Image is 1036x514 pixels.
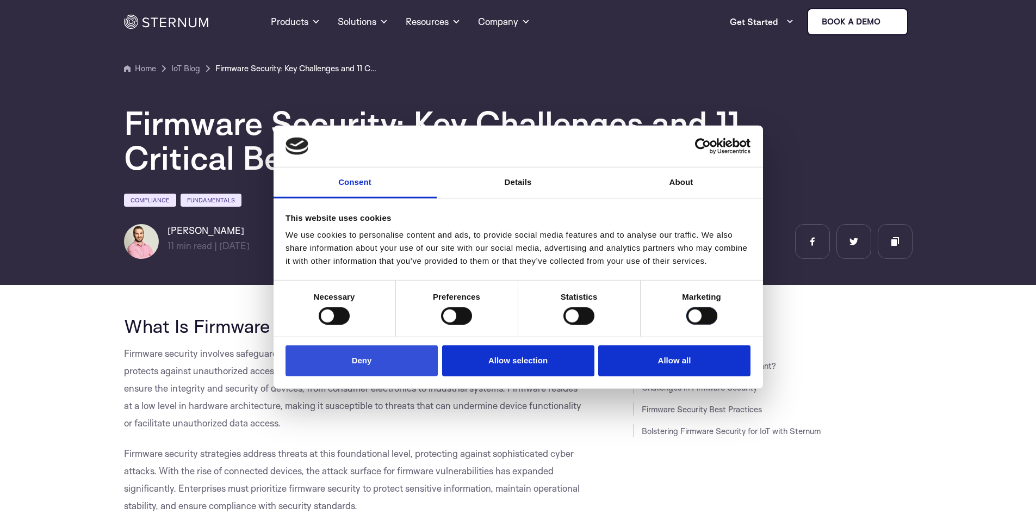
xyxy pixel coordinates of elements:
[124,106,777,175] h1: Firmware Security: Key Challenges and 11 Critical Best Practices
[171,62,200,75] a: IoT Blog
[655,138,750,154] a: Usercentrics Cookiebot - opens in a new window
[598,345,750,376] button: Allow all
[600,168,763,199] a: About
[286,228,750,268] div: We use cookies to personalise content and ads, to provide social media features and to analyse ou...
[124,62,156,75] a: Home
[807,8,908,35] a: Book a demo
[124,314,353,337] span: What Is Firmware Security?
[730,11,794,33] a: Get Started
[124,194,176,207] a: Compliance
[219,240,250,251] span: [DATE]
[286,138,308,155] img: logo
[286,212,750,225] div: This website uses cookies
[168,240,174,251] span: 11
[561,292,598,301] strong: Statistics
[682,292,721,301] strong: Marketing
[442,345,594,376] button: Allow selection
[215,62,379,75] a: Firmware Security: Key Challenges and 11 Critical Best Practices
[642,426,821,436] a: Bolstering Firmware Security for IoT with Sternum
[168,240,217,251] span: min read |
[642,404,762,414] a: Firmware Security Best Practices
[885,17,894,26] img: sternum iot
[338,2,388,41] a: Solutions
[274,168,437,199] a: Consent
[437,168,600,199] a: Details
[168,224,250,237] h6: [PERSON_NAME]
[124,348,581,429] span: Firmware security involves safeguarding the code embedded in hardware devices that enable operati...
[271,2,320,41] a: Products
[181,194,241,207] a: Fundamentals
[286,345,438,376] button: Deny
[314,292,355,301] strong: Necessary
[124,224,159,259] img: Lian Granot
[633,315,913,324] h3: JUMP TO SECTION
[406,2,461,41] a: Resources
[433,292,480,301] strong: Preferences
[478,2,530,41] a: Company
